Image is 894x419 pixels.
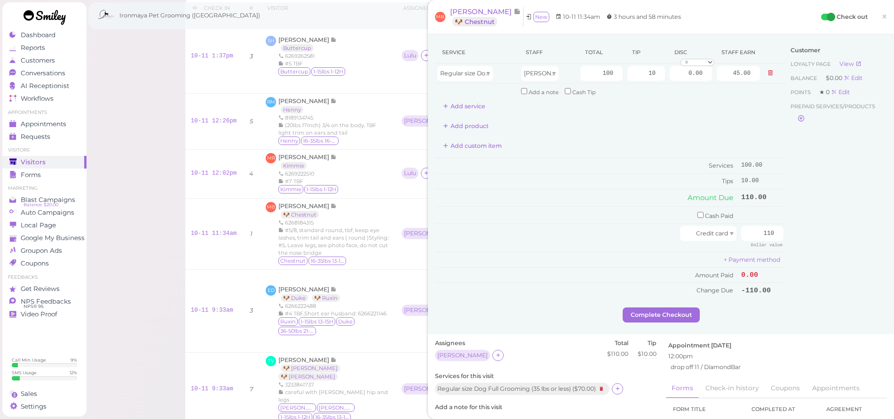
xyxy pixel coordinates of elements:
div: Edit [844,74,862,81]
th: Total [578,41,625,64]
span: Duke [336,317,355,326]
div: Lulu [402,168,421,180]
span: Points [791,89,812,96]
div: [PERSON_NAME] [437,352,488,359]
span: Credit card [696,230,728,237]
a: Groupon Ads [2,244,87,257]
a: Kimmie [281,162,307,169]
div: $110.00 [607,350,628,358]
span: Buttercup [278,67,310,76]
span: Loyalty page [791,61,832,67]
a: Buttercup [281,44,314,52]
span: 1-15lbs 1-12H [304,185,338,193]
div: SMS Usage [12,370,37,376]
span: Video Proof [21,310,57,318]
div: [PERSON_NAME] [402,228,459,240]
div: [PERSON_NAME] (Ruxin) Lulu (Duke) [402,305,501,317]
span: [PERSON_NAME] [278,153,331,161]
div: drop off 11 / DiamondBar [668,361,885,374]
span: Amount Paid [695,272,733,279]
span: Ironmaya Pet Grooming ([GEOGRAPHIC_DATA]) [119,2,260,29]
span: MB [435,12,445,22]
td: Tips [435,174,739,189]
span: Reports [21,44,45,52]
span: Local Page [21,221,56,229]
span: Amount Due [688,193,733,202]
li: 3 hours and 58 minutes [604,12,683,22]
li: Marketing [2,185,87,192]
li: Feedbacks [2,274,87,281]
a: Dashboard [2,29,87,41]
a: [PERSON_NAME] 🐶 Duke 🐶 Ruxin [278,286,345,301]
a: 10-11 9:33am [191,386,233,392]
span: [PERSON_NAME] [278,356,331,363]
i: 5 [250,118,253,125]
li: 10-11 11:34am [553,12,602,22]
td: 10.00 [739,174,786,189]
span: New [533,12,549,22]
div: Customer [791,46,882,55]
div: 6268184315 [278,219,390,226]
td: -110.00 [739,283,786,298]
span: Dashboard [21,31,55,39]
span: 36-50lbs 21-25H [278,327,316,335]
a: Google My Business [2,232,87,244]
a: Appointments [2,118,87,130]
a: 🐶 Chestnut [452,17,497,26]
span: Note [331,356,337,363]
label: Add a note for this visit [435,403,657,411]
span: Requests [21,133,50,141]
div: $10.00 [638,350,657,358]
li: Visitors [2,147,87,153]
div: Lulu [404,170,416,177]
small: Add a note [529,89,559,96]
span: Visitors [21,158,46,166]
a: Requests [2,130,87,143]
div: Lulu [404,52,416,59]
div: Dollar value [746,241,783,249]
a: [PERSON_NAME] 🐶 Chestnut [450,7,523,27]
label: Total [607,339,628,347]
span: [PERSON_NAME] [524,70,574,77]
span: Note [331,286,337,293]
a: 🐶 Duke [281,294,308,302]
span: SH [266,36,276,46]
div: Lulu [402,50,421,62]
span: Balance [791,75,819,81]
span: NPS Feedbacks [21,298,71,306]
span: (20lbs 17inch) 3/4 on the body, TBF light trim on ears and tail [278,122,376,136]
a: Auto Campaigns [2,206,87,219]
span: Chestnut [278,257,308,265]
a: Settings [2,400,87,413]
a: 🐶 Chestnut [281,211,319,218]
span: $0.00 [826,74,844,81]
i: 1 [250,230,253,237]
span: TV [266,356,276,366]
span: Note [331,153,337,161]
span: ★ 0 [819,89,831,96]
a: [PERSON_NAME] 🐶 [PERSON_NAME] 🐶 [PERSON_NAME] [278,356,342,380]
div: [PERSON_NAME] [404,230,454,237]
span: Henny [278,137,300,145]
span: Appointments [21,120,66,128]
span: [PERSON_NAME] [278,36,331,43]
span: 16-35lbs 16-20lbs [301,137,339,145]
span: Note [331,36,337,43]
span: #5/8, standard round, tbf, keep eye lashes, trim tail and ears ( round )Styling: #5, Leave legs, ... [278,227,388,256]
a: Conversations [2,67,87,80]
a: 10-11 11:34am [191,230,237,237]
span: Groupon Ads [21,247,62,255]
a: Customers [2,54,87,67]
a: Forms [2,169,87,181]
span: 0.00 [741,271,758,279]
div: [PERSON_NAME] [402,115,459,128]
span: 1-15lbs 13-15H [299,317,335,326]
div: 12:00pm [668,352,885,361]
a: Video Proof [2,308,87,321]
span: Note [331,202,337,209]
div: 6269222510 [278,170,339,177]
span: Blast Campaigns [21,196,75,204]
a: 10-11 12:26pm [191,118,237,124]
button: Add custom item [435,138,510,153]
span: [PERSON_NAME] [278,202,331,209]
